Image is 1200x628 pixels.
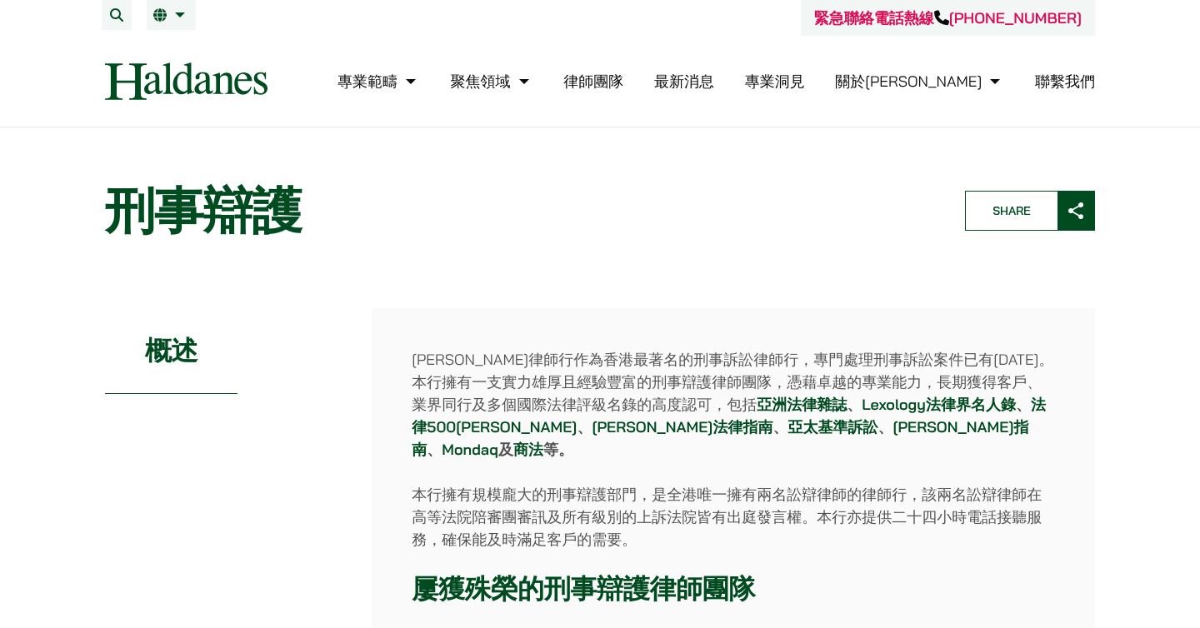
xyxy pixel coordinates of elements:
h2: 概述 [105,308,237,394]
a: [PERSON_NAME]指南 [412,417,1028,459]
a: 聯繫我們 [1035,72,1095,91]
a: 商法 [513,440,543,459]
a: Lexology法律界名人錄 [862,395,1016,414]
a: 律師團隊 [563,72,623,91]
a: 亞洲法律雜誌 [757,395,847,414]
p: [PERSON_NAME]律師行作為香港最著名的刑事訴訟律師行，專門處理刑事訴訟案件已有[DATE]。本行擁有一支實力雄厚且經驗豐富的刑事辯護律師團隊，憑藉卓越的專業能力，長期獲得客戶、業界同行... [412,348,1055,461]
a: 最新消息 [654,72,714,91]
a: 法律500[PERSON_NAME] [412,395,1046,436]
a: 關於何敦 [835,72,1004,91]
a: 繁 [153,8,189,22]
a: Mondaq [442,440,498,459]
a: 專業範疇 [337,72,420,91]
img: Logo of Haldanes [105,62,267,100]
p: 本行擁有規模龐大的刑事辯護部門，是全港唯一擁有兩名訟辯律師的律師行，該兩名訟辯律師在高等法院陪審團審訊及所有級別的上訴法院皆有出庭發言權。本行亦提供二十四小時電話接聽服務，確保能及時滿足客戶的需要。 [412,483,1055,551]
a: 聚焦領域 [451,72,533,91]
h3: 屢獲殊榮的刑事辯護律師團隊 [412,573,1055,605]
strong: 、 、 、 、 、 、 及 等。 [412,395,1046,459]
a: [PERSON_NAME]法律指南 [592,417,772,436]
a: 亞太基準訴訟 [787,417,877,436]
button: Share [965,191,1095,231]
a: 專業洞見 [745,72,805,91]
h1: 刑事辯護 [105,181,937,241]
span: Share [966,192,1057,230]
a: 緊急聯絡電話熱線[PHONE_NUMBER] [814,8,1082,27]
